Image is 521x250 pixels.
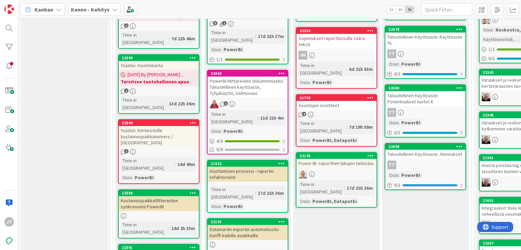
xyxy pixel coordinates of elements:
span: 3x [405,6,414,13]
div: PowerBI [133,174,155,181]
div: Taloudellinen Käyttöaste: Alennukset [385,150,465,159]
span: : [255,33,256,40]
span: : [344,184,345,192]
div: 17d 21h 37m [256,33,286,40]
span: : [169,35,170,42]
img: Visit kanbanzone.com [4,4,14,14]
div: JS [208,100,288,108]
a: 22680Taloudellinen Käyttöaste: Potentiaaliset tuotot €TTOsio:PowerBI0/1 [385,84,466,138]
span: 0 / 1 [394,129,401,136]
span: : [493,26,494,34]
span: : [310,197,311,205]
div: 22594 [119,120,199,126]
div: Ysäätiö: Kiinteistöille kustannuspaikkanumero / [GEOGRAPHIC_DATA] [119,126,199,147]
span: 0 / 1 [488,55,495,62]
div: Time in [GEOGRAPHIC_DATA] [298,62,346,77]
span: : [255,189,256,197]
div: 22663PowerBI Mittareiden dokumentaatio: Taloudellinen käyttöaste, Tyhjäkäyttö, Vaihtuvuus [208,70,288,98]
div: PowerBI [222,46,244,53]
div: 22680 [388,86,465,90]
div: 22680 [385,85,465,91]
div: JT [4,217,14,227]
div: Osio [210,203,221,210]
div: Time in [GEOGRAPHIC_DATA] [298,120,346,134]
img: JH [482,178,490,187]
div: 21768Asuntojen osoitteet [296,95,377,110]
div: 22334 [296,28,377,34]
div: Sopimukset-raporttisivulla väärä teksti [296,34,377,49]
div: 22594 [122,121,199,125]
span: : [221,46,222,53]
div: Time in [GEOGRAPHIC_DATA] [210,186,255,201]
div: 22588 [119,190,199,196]
div: 0/1 [385,128,465,137]
div: Time in [GEOGRAPHIC_DATA] [298,181,344,195]
span: Kanban [35,5,53,14]
a: 22599Ysäätiö: Asuntokanta[DATE] By [PERSON_NAME]...Tarvitsee tuotehallinnan apuaTime in [GEOGRAPH... [118,54,199,114]
a: 22678Taloudellinen Käyttöaste: Käyttöaste %TTOsio:PowerBI0/1 [385,26,466,79]
span: Support [14,1,31,9]
div: 0/1 [385,70,465,78]
div: PowerBI [311,79,333,86]
div: Asuntojen osoitteet [296,101,377,110]
div: 1/1 [208,55,288,64]
span: 1 [224,101,228,106]
a: 22334Sopimukset-raporttisivulla väärä tekstiAATime in [GEOGRAPHIC_DATA]:6d 21h 53mOsio:PowerBI [296,27,377,89]
span: : [166,100,167,107]
div: Time in [GEOGRAPHIC_DATA] [121,96,166,111]
div: Taloudellinen Käyttöaste: Käyttöaste % [385,33,465,47]
a: 22698Taloudellinen Käyttöaste: AlennuksetTTOsio:PowerBI0/1 [385,143,466,190]
div: 22663 [211,71,288,76]
span: [DATE] By [PERSON_NAME]... [128,71,183,78]
span: : [399,60,400,68]
div: 22663 [208,70,288,77]
div: 22678Taloudellinen Käyttöaste: Käyttöaste % [385,26,465,47]
span: 2x [396,6,405,13]
span: : [346,123,347,131]
div: 22588 [122,191,199,195]
span: : [346,65,347,73]
div: 21768 [296,95,377,101]
img: JH [482,221,490,229]
div: Osio [482,26,493,34]
div: 22594Ysäätiö: Kiinteistöille kustannuspaikkanumero / [GEOGRAPHIC_DATA] [119,120,199,147]
div: Osio [210,46,221,53]
a: 22588Kustannuspaikkafilttereiden synkronointi PowerBITime in [GEOGRAPHIC_DATA]:14d 2h 33m [118,189,199,238]
div: PowerBI, Dataputki [311,197,359,205]
div: 22334Sopimukset-raporttisivulla väärä teksti [296,28,377,49]
div: PM [296,170,377,179]
div: Osio [387,119,399,126]
div: 22599 [122,56,199,60]
span: 1 / 1 [216,56,223,63]
div: Time in [GEOGRAPHIC_DATA] [210,110,257,125]
span: 1 / 1 [488,46,495,53]
div: PowerBI [400,60,422,68]
div: Osio [121,174,132,181]
a: 22135Power BI -raporttien lukujen tarkistusPMTime in [GEOGRAPHIC_DATA]:17d 21h 36mOsio:PowerBI, D... [296,152,377,208]
div: 22599 [119,55,199,61]
div: TT [387,49,396,58]
span: 4 / 4 [216,138,223,145]
div: 22678 [385,26,465,33]
div: 22599Ysäätiö: Asuntokanta [119,55,199,70]
div: 21768 [300,96,377,100]
div: Osio [210,127,221,135]
div: 22155Datamartin exportin automatisoitu konffi kaikille asiakkaille [208,219,288,240]
div: 22135Power BI -raporttien lukujen tarkistus [296,153,377,168]
span: : [310,79,311,86]
div: 6d 21h 53m [347,65,374,73]
div: Käyttöönottokriittisyys [482,36,519,43]
div: PowerBI [222,203,244,210]
div: 22334 [300,28,377,33]
span: 1x [387,6,396,13]
span: 1 [124,149,129,153]
img: TT [482,15,490,24]
a: 21922Asuttamisen prosessi - raportin refaktorointiTime in [GEOGRAPHIC_DATA]:17d 21h 36mOsio:PowerBI [207,160,288,213]
div: 22698Taloudellinen Käyttöaste: Alennukset [385,144,465,159]
span: 1 [124,88,129,93]
div: 0/1 [385,181,465,189]
div: 17d 21h 36m [256,189,286,197]
div: 17d 21h 36m [345,184,374,192]
div: 21922 [208,161,288,167]
div: 13d 22h 36m [167,100,197,107]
